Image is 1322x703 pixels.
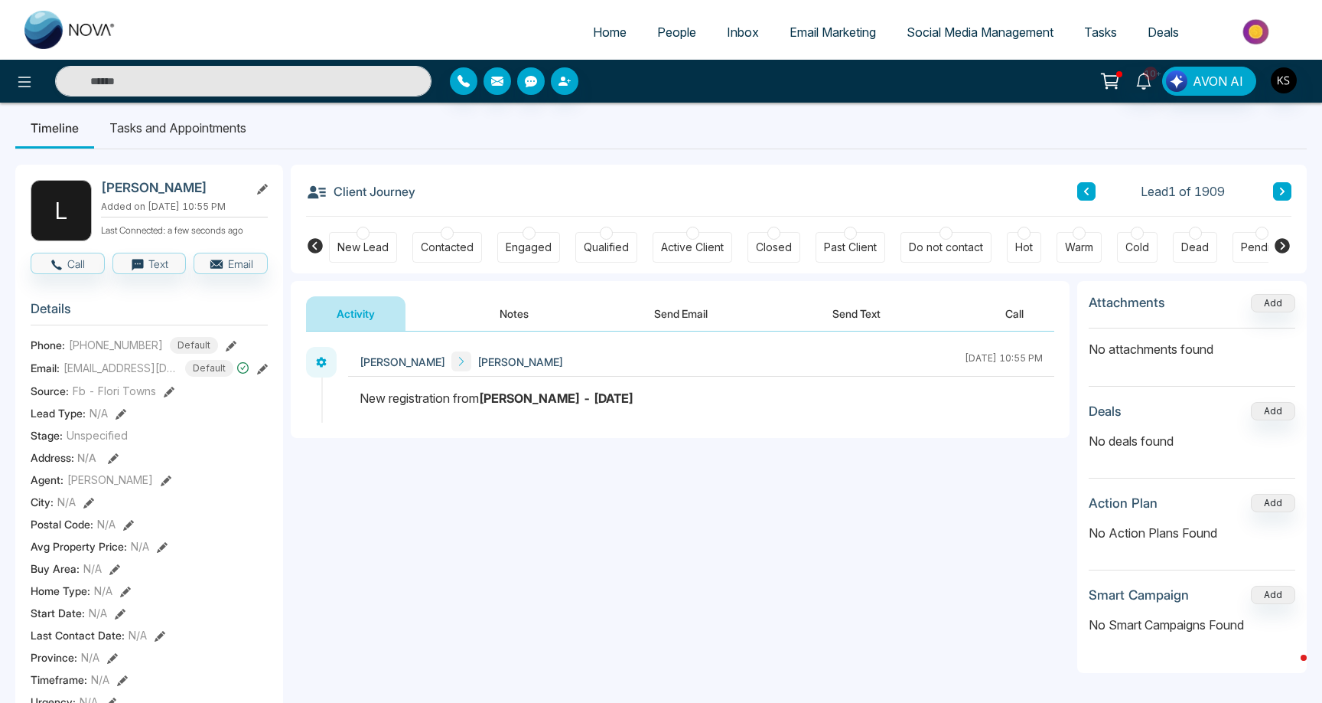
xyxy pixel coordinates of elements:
p: Added on [DATE] 10:55 PM [101,200,268,214]
p: No deals found [1089,432,1295,450]
span: Tasks [1084,25,1117,40]
p: Last Connected: a few seconds ago [101,221,268,237]
div: Dead [1181,240,1209,255]
p: No attachments found [1089,329,1295,358]
div: Active Client [661,240,724,255]
div: Do not contact [909,240,983,255]
div: Warm [1065,240,1093,255]
span: [PERSON_NAME] [67,472,153,488]
span: Source: [31,383,69,399]
h3: Action Plan [1089,495,1158,511]
div: Hot [1015,240,1033,255]
button: Text [112,253,187,274]
span: Home Type : [31,583,90,599]
a: Deals [1132,18,1194,47]
span: [PHONE_NUMBER] [69,337,163,353]
span: N/A [90,405,108,421]
div: Cold [1125,240,1149,255]
button: AVON AI [1162,67,1256,96]
span: N/A [94,583,112,599]
h3: Deals [1089,404,1122,419]
span: Postal Code : [31,516,93,532]
h3: Smart Campaign [1089,587,1189,603]
span: Social Media Management [907,25,1053,40]
span: N/A [57,494,76,510]
span: N/A [91,672,109,688]
button: Call [975,296,1054,331]
span: People [657,25,696,40]
a: Home [578,18,642,47]
span: Lead Type: [31,405,86,421]
span: Agent: [31,472,63,488]
p: No Smart Campaigns Found [1089,616,1295,634]
button: Add [1251,294,1295,312]
span: N/A [83,561,102,577]
div: L [31,180,92,241]
li: Timeline [15,107,94,149]
button: Email [194,253,268,274]
a: Email Marketing [774,18,891,47]
span: Deals [1148,25,1179,40]
span: Fb - Flori Towns [73,383,156,399]
span: City : [31,494,54,510]
span: N/A [131,538,149,554]
div: New Lead [337,240,389,255]
span: Add [1251,296,1295,309]
button: Notes [469,296,559,331]
div: Qualified [584,240,629,255]
span: N/A [77,451,96,464]
span: Buy Area : [31,561,80,577]
span: Avg Property Price : [31,538,127,554]
a: People [642,18,711,47]
button: Send Email [624,296,738,331]
span: 10+ [1144,67,1158,80]
span: Phone: [31,337,65,353]
span: Province : [31,649,77,665]
span: [PERSON_NAME] [360,354,445,370]
img: Market-place.gif [1202,15,1313,49]
span: N/A [89,605,107,621]
button: Activity [306,296,405,331]
span: N/A [81,649,99,665]
a: Inbox [711,18,774,47]
span: Home [593,25,627,40]
img: Lead Flow [1166,70,1187,92]
a: Tasks [1069,18,1132,47]
img: User Avatar [1271,67,1297,93]
span: N/A [97,516,116,532]
button: Send Text [802,296,911,331]
a: 10+ [1125,67,1162,93]
span: Unspecified [67,427,128,443]
li: Tasks and Appointments [94,107,262,149]
div: Past Client [824,240,877,255]
h3: Details [31,301,268,325]
h3: Attachments [1089,295,1165,310]
span: [EMAIL_ADDRESS][DOMAIN_NAME] [63,360,178,376]
span: AVON AI [1193,72,1243,90]
button: Add [1251,494,1295,512]
a: Social Media Management [891,18,1069,47]
span: Stage: [31,427,63,443]
span: Email Marketing [790,25,876,40]
span: Inbox [727,25,759,40]
div: Pending [1241,240,1283,255]
span: Lead 1 of 1909 [1141,182,1225,201]
span: Default [185,360,233,377]
span: N/A [129,627,147,643]
span: Last Contact Date : [31,627,125,643]
iframe: Intercom live chat [1270,651,1307,688]
button: Add [1251,586,1295,604]
button: Add [1251,402,1295,420]
div: Closed [756,240,792,255]
div: Engaged [506,240,552,255]
span: [PERSON_NAME] [477,354,563,370]
span: Default [170,337,218,354]
button: Call [31,253,105,274]
span: Start Date : [31,605,85,621]
span: Address: [31,450,96,466]
span: Timeframe : [31,672,87,688]
div: [DATE] 10:55 PM [965,351,1043,371]
span: Email: [31,360,60,376]
p: No Action Plans Found [1089,524,1295,542]
h3: Client Journey [306,180,415,203]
